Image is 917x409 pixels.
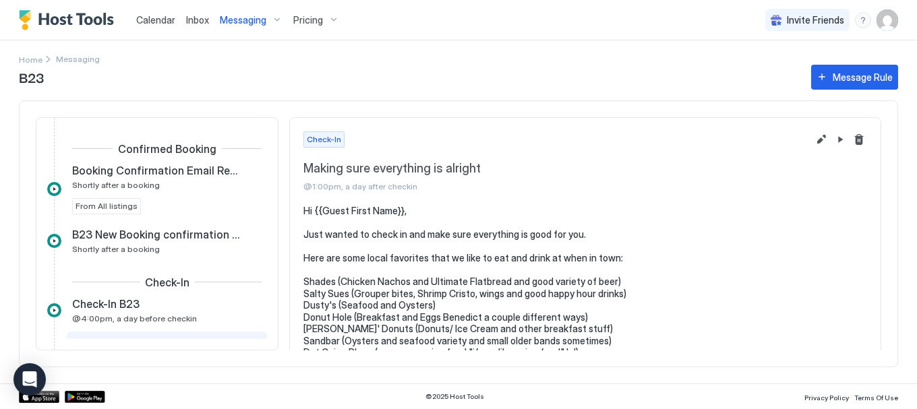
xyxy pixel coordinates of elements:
span: B23 New Booking confirmation to [PERSON_NAME] [72,228,240,241]
span: Pricing [293,14,323,26]
span: B23 [19,67,798,87]
span: Check-In [307,133,341,146]
span: Calendar [136,14,175,26]
span: Shortly after a booking [72,180,160,190]
span: Terms Of Use [854,394,898,402]
span: Confirmed Booking [118,142,216,156]
a: Google Play Store [65,391,105,403]
a: App Store [19,391,59,403]
a: Privacy Policy [804,389,849,404]
span: Shortly after a booking [72,244,160,254]
span: From All listings [76,200,138,212]
span: Privacy Policy [804,394,849,402]
button: Edit message rule [813,131,829,148]
a: Host Tools Logo [19,10,120,30]
span: Check-In B23 [72,297,140,311]
div: menu [855,12,871,28]
button: Pause Message Rule [832,131,848,148]
span: @1:00pm, a day after checkin [303,181,808,191]
a: Home [19,52,42,66]
span: Inbox [186,14,209,26]
span: Invite Friends [787,14,844,26]
span: Home [19,55,42,65]
a: Calendar [136,13,175,27]
span: Making sure everything is alright [72,337,235,350]
div: Message Rule [833,70,893,84]
button: Message Rule [811,65,898,90]
div: User profile [877,9,898,31]
div: Breadcrumb [19,52,42,66]
button: Delete message rule [851,131,867,148]
a: Terms Of Use [854,389,898,404]
span: Messaging [220,14,266,26]
a: Inbox [186,13,209,27]
span: Making sure everything is alright [303,161,808,177]
div: Open Intercom Messenger [13,363,46,396]
span: Breadcrumb [56,54,100,64]
span: @4:00pm, a day before checkin [72,313,197,323]
span: Booking Confirmation Email Request [72,164,240,177]
span: © 2025 Host Tools [425,392,484,401]
span: Check-In [145,276,189,289]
